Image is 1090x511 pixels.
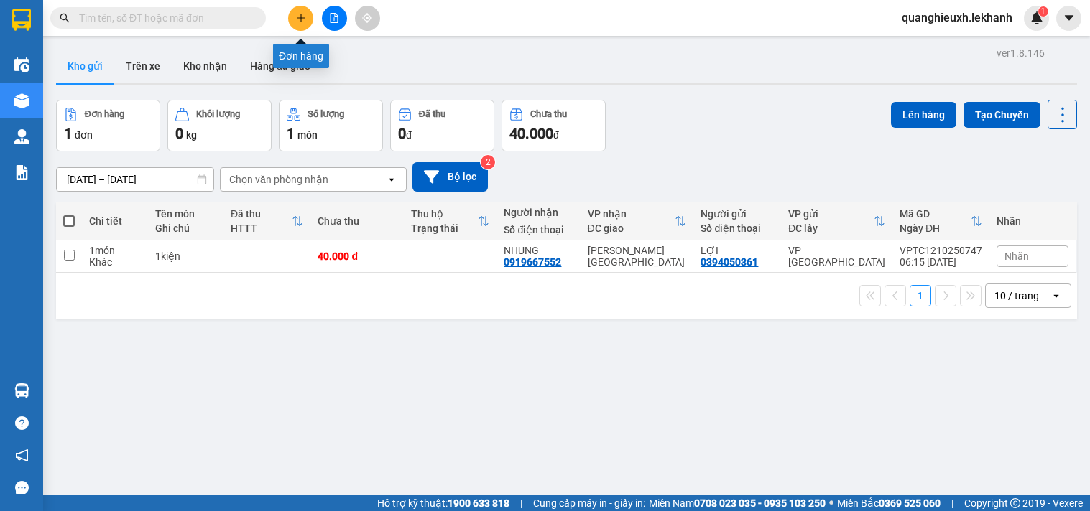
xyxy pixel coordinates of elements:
[14,93,29,108] img: warehouse-icon
[223,202,310,240] th: Toggle SortBy
[15,449,29,462] span: notification
[377,495,509,511] span: Hỗ trợ kỹ thuật:
[57,168,213,191] input: Select a date range.
[355,6,380,31] button: aim
[890,9,1024,27] span: quanghieuxh.lekhanh
[553,129,559,141] span: đ
[701,222,773,234] div: Số điện thoại
[788,245,885,268] div: VP [GEOGRAPHIC_DATA]
[60,13,70,23] span: search
[85,109,124,119] div: Đơn hàng
[172,49,239,83] button: Kho nhận
[175,125,183,142] span: 0
[273,44,329,68] div: Đơn hàng
[14,165,29,180] img: solution-icon
[318,215,397,227] div: Chưa thu
[509,125,553,142] span: 40.000
[1056,6,1081,31] button: caret-down
[14,129,29,144] img: warehouse-icon
[997,215,1068,227] div: Nhãn
[15,416,29,430] span: question-circle
[404,202,497,240] th: Toggle SortBy
[412,162,488,192] button: Bộ lọc
[89,245,141,256] div: 1 món
[196,109,240,119] div: Khối lượng
[891,102,956,128] button: Lên hàng
[15,481,29,494] span: message
[411,208,479,220] div: Thu hộ
[997,45,1045,61] div: ver 1.8.146
[900,208,971,220] div: Mã GD
[398,125,406,142] span: 0
[964,102,1040,128] button: Tạo Chuyến
[297,129,318,141] span: món
[318,250,397,262] div: 40.000 đ
[308,109,344,119] div: Số lượng
[231,208,292,220] div: Đã thu
[520,495,522,511] span: |
[239,49,322,83] button: Hàng đã giao
[229,172,328,187] div: Chọn văn phòng nhận
[279,100,383,151] button: Số lượng1món
[588,245,687,268] div: [PERSON_NAME][GEOGRAPHIC_DATA]
[900,245,982,256] div: VPTC1210250747
[155,222,216,234] div: Ghi chú
[287,125,295,142] span: 1
[781,202,892,240] th: Toggle SortBy
[79,10,249,26] input: Tìm tên, số ĐT hoặc mã đơn
[588,222,675,234] div: ĐC giao
[788,222,874,234] div: ĐC lấy
[504,256,561,268] div: 0919667552
[533,495,645,511] span: Cung cấp máy in - giấy in:
[155,208,216,220] div: Tên món
[390,100,494,151] button: Đã thu0đ
[167,100,272,151] button: Khối lượng0kg
[75,129,93,141] span: đơn
[386,174,397,185] svg: open
[829,500,833,506] span: ⚪️
[186,129,197,141] span: kg
[837,495,941,511] span: Miền Bắc
[64,125,72,142] span: 1
[296,13,306,23] span: plus
[411,222,479,234] div: Trạng thái
[1040,6,1045,17] span: 1
[588,208,675,220] div: VP nhận
[701,256,758,268] div: 0394050361
[502,100,606,151] button: Chưa thu40.000đ
[694,497,826,509] strong: 0708 023 035 - 0935 103 250
[419,109,445,119] div: Đã thu
[231,222,292,234] div: HTTT
[481,155,495,169] sup: 2
[329,13,339,23] span: file-add
[406,129,412,141] span: đ
[155,250,216,262] div: 1kiện
[581,202,694,240] th: Toggle SortBy
[448,497,509,509] strong: 1900 633 818
[951,495,953,511] span: |
[504,207,573,218] div: Người nhận
[994,289,1039,303] div: 10 / trang
[1030,11,1043,24] img: icon-new-feature
[288,6,313,31] button: plus
[1063,11,1076,24] span: caret-down
[701,208,773,220] div: Người gửi
[56,100,160,151] button: Đơn hàng1đơn
[910,285,931,306] button: 1
[504,224,573,235] div: Số điện thoại
[900,256,982,268] div: 06:15 [DATE]
[701,245,773,256] div: LỢI
[649,495,826,511] span: Miền Nam
[1004,250,1029,262] span: Nhãn
[900,222,971,234] div: Ngày ĐH
[12,9,31,31] img: logo-vxr
[89,215,141,227] div: Chi tiết
[322,6,347,31] button: file-add
[14,383,29,398] img: warehouse-icon
[879,497,941,509] strong: 0369 525 060
[14,57,29,72] img: warehouse-icon
[56,49,114,83] button: Kho gửi
[1010,498,1020,508] span: copyright
[1038,6,1048,17] sup: 1
[892,202,989,240] th: Toggle SortBy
